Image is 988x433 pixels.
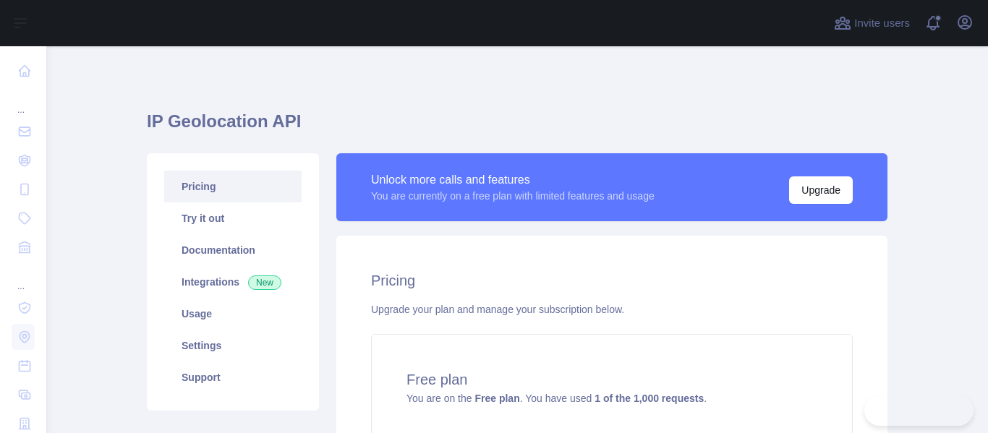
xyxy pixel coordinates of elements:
a: Support [164,361,302,393]
h1: IP Geolocation API [147,110,887,145]
span: Invite users [854,15,910,32]
a: Documentation [164,234,302,266]
iframe: Toggle Customer Support [864,395,974,426]
strong: 1 of the 1,000 requests [595,393,704,404]
a: Usage [164,298,302,330]
h2: Pricing [371,270,853,291]
button: Upgrade [789,176,853,204]
div: Unlock more calls and features [371,171,655,189]
a: Settings [164,330,302,361]
h4: Free plan [406,369,817,390]
strong: Free plan [474,393,519,404]
div: ... [12,87,35,116]
button: Invite users [831,12,913,35]
span: You are on the . You have used . [406,393,707,404]
div: Upgrade your plan and manage your subscription below. [371,302,853,317]
a: Pricing [164,171,302,202]
div: ... [12,263,35,292]
a: Try it out [164,202,302,234]
div: You are currently on a free plan with limited features and usage [371,189,655,203]
a: Integrations New [164,266,302,298]
span: New [248,275,281,290]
